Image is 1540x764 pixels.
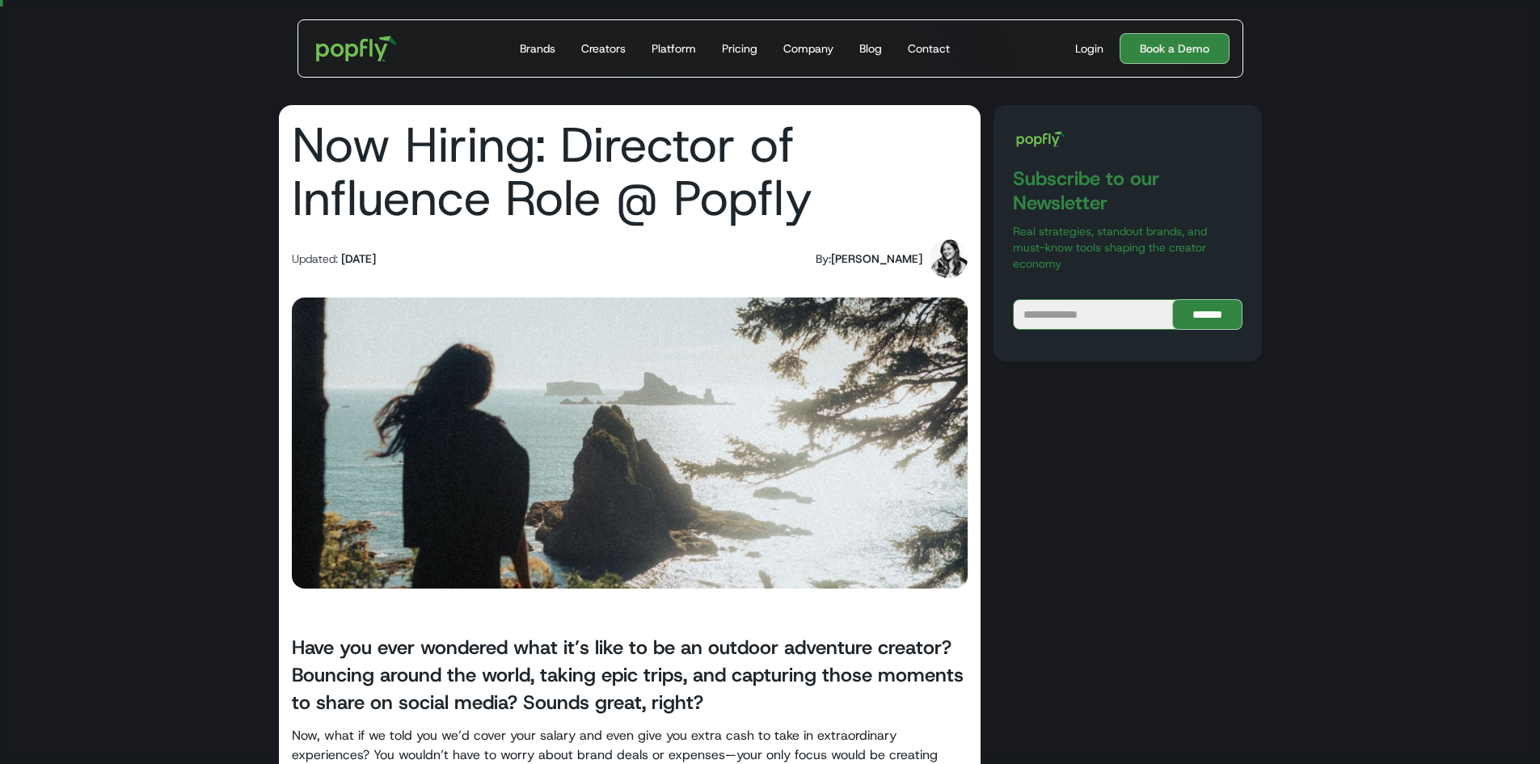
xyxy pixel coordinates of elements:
[777,20,840,77] a: Company
[575,20,632,77] a: Creators
[292,634,968,716] h3: Have you ever wondered what it’s like to be an outdoor adventure creator? Bouncing around the wor...
[513,20,562,77] a: Brands
[1013,223,1242,272] p: Real strategies, standout brands, and must-know tools shaping the creator economy
[783,40,833,57] div: Company
[715,20,764,77] a: Pricing
[1069,40,1110,57] a: Login
[292,118,968,225] h1: Now Hiring: Director of Influence Role @ Popfly
[645,20,702,77] a: Platform
[1013,167,1242,215] h3: Subscribe to our Newsletter
[1013,299,1242,330] form: Blog Subscribe
[722,40,757,57] div: Pricing
[816,251,831,267] div: By:
[652,40,696,57] div: Platform
[520,40,555,57] div: Brands
[859,40,882,57] div: Blog
[1120,33,1230,64] a: Book a Demo
[1075,40,1103,57] div: Login
[305,24,409,73] a: home
[831,251,922,267] div: [PERSON_NAME]
[292,251,338,267] div: Updated:
[908,40,950,57] div: Contact
[581,40,626,57] div: Creators
[853,20,888,77] a: Blog
[901,20,956,77] a: Contact
[341,251,376,267] div: [DATE]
